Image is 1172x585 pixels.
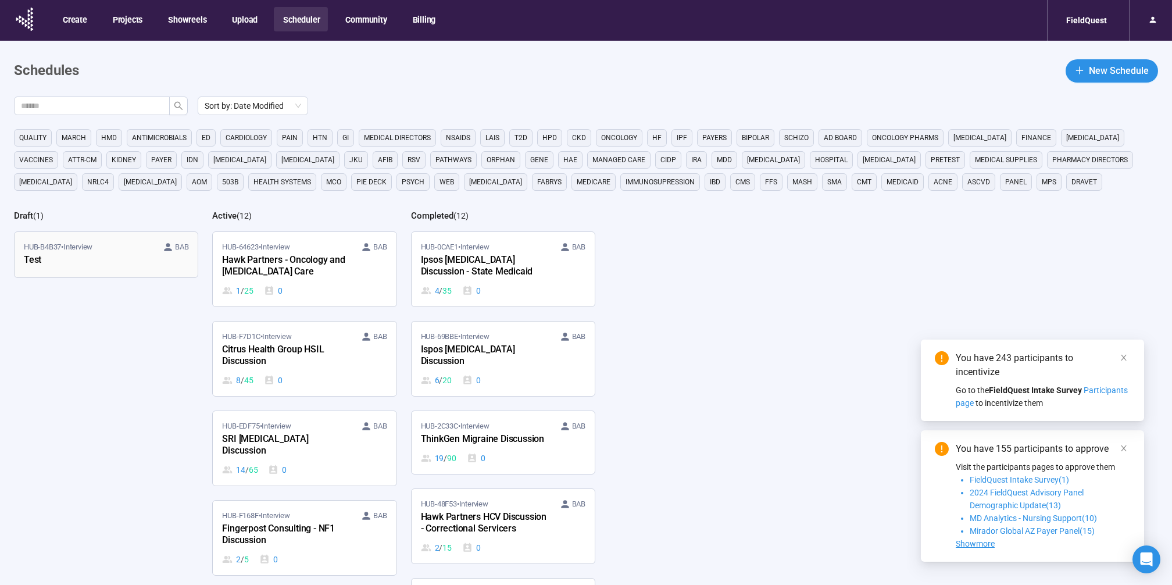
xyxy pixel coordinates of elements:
span: CMS [735,176,750,188]
span: [MEDICAL_DATA] [281,154,334,166]
a: HUB-EDF75•Interview BABSRI [MEDICAL_DATA] Discussion14 / 650 [213,411,396,486]
span: dravet [1071,176,1097,188]
span: Ad Board [824,132,857,144]
span: MDD [717,154,732,166]
div: Fingerpost Consulting - NF1 Discussion [222,522,350,548]
span: NSAIDS [446,132,470,144]
span: close [1120,444,1128,452]
a: HUB-0CAE1•Interview BABIpsos [MEDICAL_DATA] Discussion - State Medicaid4 / 350 [412,232,595,306]
span: BAB [373,331,387,343]
span: / [245,463,249,476]
span: medical supplies [975,154,1037,166]
span: 25 [244,284,253,297]
div: 2 [222,553,248,566]
span: plus [1075,66,1084,75]
span: IBD [710,176,720,188]
div: Ipsos [MEDICAL_DATA] Discussion - State Medicaid [421,253,549,280]
span: Sort by: Date Modified [205,97,301,115]
span: JKU [349,154,363,166]
span: [MEDICAL_DATA] [953,132,1006,144]
div: 0 [462,374,481,387]
span: BAB [175,241,188,253]
button: Showreels [159,7,215,31]
button: Billing [403,7,444,31]
span: MCO [326,176,341,188]
button: search [169,97,188,115]
div: Hawk Partners HCV Discussion - Correctional Servicers [421,510,549,537]
span: HUB-64623 • Interview [222,241,290,253]
span: 35 [442,284,452,297]
span: QUALITY [19,132,47,144]
span: PIE Deck [356,176,387,188]
span: HUB-0CAE1 • Interview [421,241,489,253]
h2: Completed [411,211,453,221]
a: HUB-48F53•Interview BABHawk Partners HCV Discussion - Correctional Servicers2 / 150 [412,489,595,563]
span: orphan [487,154,515,166]
span: / [439,284,442,297]
span: medicaid [887,176,919,188]
span: HUB-2C33C • Interview [421,420,489,432]
span: CIDP [660,154,676,166]
h2: Draft [14,211,33,221]
div: 4 [421,284,452,297]
div: 19 [421,452,456,465]
span: BAB [572,498,585,510]
span: acne [934,176,952,188]
span: [MEDICAL_DATA] [469,176,522,188]
span: LAIs [485,132,499,144]
span: search [174,101,183,110]
span: kidney [112,154,136,166]
span: 503B [222,176,238,188]
span: HUB-48F53 • Interview [421,498,488,510]
span: immunosupression [626,176,695,188]
div: 0 [462,284,481,297]
span: HUB-F168F • Interview [222,510,290,522]
h1: Schedules [14,60,79,82]
span: pharmacy directors [1052,154,1128,166]
span: Schizo [784,132,809,144]
span: CKD [572,132,586,144]
h2: Active [212,211,237,221]
span: PAIN [282,132,298,144]
span: AFIB [378,154,392,166]
span: WEB [440,176,454,188]
span: HUB-EDF75 • Interview [222,420,291,432]
span: 90 [447,452,456,465]
div: 0 [268,463,287,476]
span: 45 [244,374,253,387]
div: Test [24,253,152,268]
div: FieldQuest [1059,9,1114,31]
strong: FieldQuest Intake Survey [989,386,1082,395]
span: HOSpital [815,154,848,166]
span: exclamation-circle [935,351,949,365]
span: HUB-B4B37 • Interview [24,241,92,253]
span: ED [202,132,210,144]
span: ( 12 ) [453,211,469,220]
span: ATTR-CM [68,154,97,166]
span: BAB [373,510,387,522]
span: MPS [1042,176,1056,188]
button: Community [336,7,395,31]
div: 1 [222,284,253,297]
span: [MEDICAL_DATA] [124,176,177,188]
div: 6 [421,374,452,387]
span: / [439,374,442,387]
span: 2024 FieldQuest Advisory Panel Demographic Update(13) [970,488,1084,510]
span: / [439,541,442,554]
span: finance [1021,132,1051,144]
span: IPF [677,132,687,144]
button: Upload [223,7,266,31]
div: 0 [264,374,283,387]
span: HMD [101,132,117,144]
span: RSV [408,154,420,166]
span: 15 [442,541,452,554]
span: HUB-69BBE • Interview [421,331,489,343]
span: Payer [151,154,171,166]
span: [MEDICAL_DATA] [213,154,266,166]
span: [MEDICAL_DATA] [747,154,800,166]
span: IRA [691,154,702,166]
span: BAB [572,420,585,432]
span: / [241,284,244,297]
div: Citrus Health Group HSIL Discussion [222,343,350,369]
span: Oncology Pharms [872,132,938,144]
